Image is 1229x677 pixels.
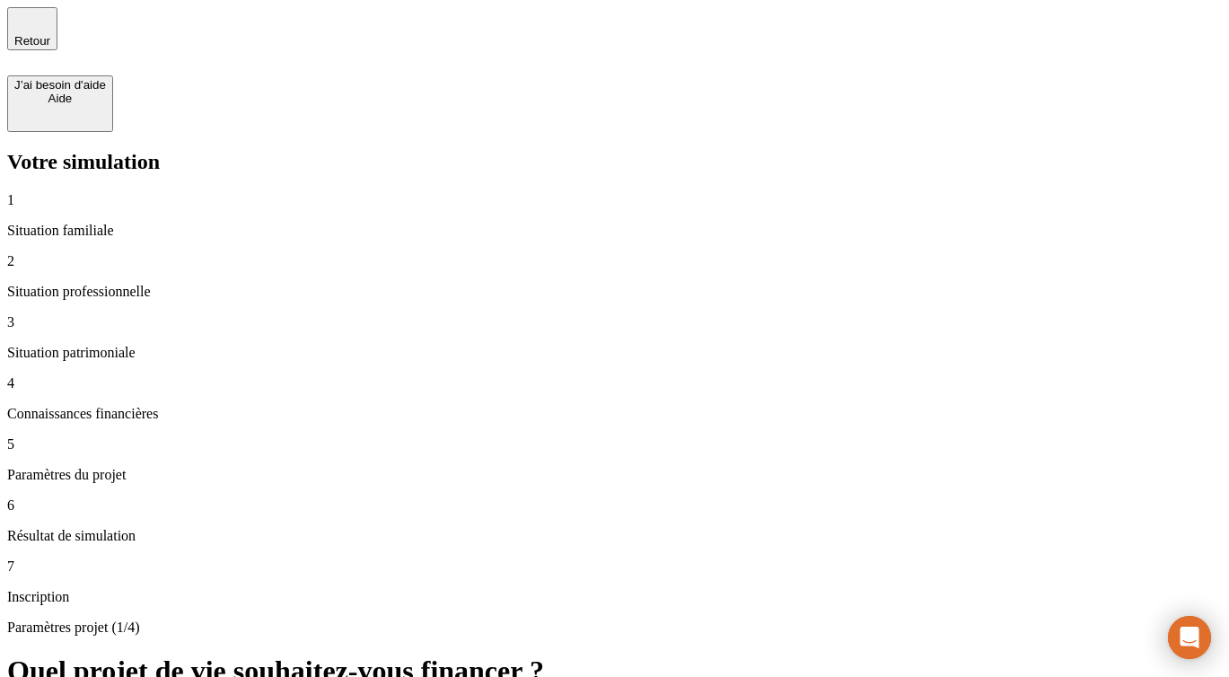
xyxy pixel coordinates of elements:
[7,497,1222,514] p: 6
[7,75,113,132] button: J’ai besoin d'aideAide
[14,34,50,48] span: Retour
[7,284,1222,300] p: Situation professionnelle
[7,253,1222,269] p: 2
[7,406,1222,422] p: Connaissances financières
[7,528,1222,544] p: Résultat de simulation
[7,375,1222,391] p: 4
[7,620,1222,636] p: Paramètres projet (1/4)
[7,345,1222,361] p: Situation patrimoniale
[7,436,1222,453] p: 5
[7,150,1222,174] h2: Votre simulation
[7,7,57,50] button: Retour
[7,467,1222,483] p: Paramètres du projet
[7,558,1222,575] p: 7
[7,192,1222,208] p: 1
[7,223,1222,239] p: Situation familiale
[7,589,1222,605] p: Inscription
[14,92,106,105] div: Aide
[14,78,106,92] div: J’ai besoin d'aide
[1168,616,1211,659] div: Ouvrir le Messenger Intercom
[7,314,1222,330] p: 3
